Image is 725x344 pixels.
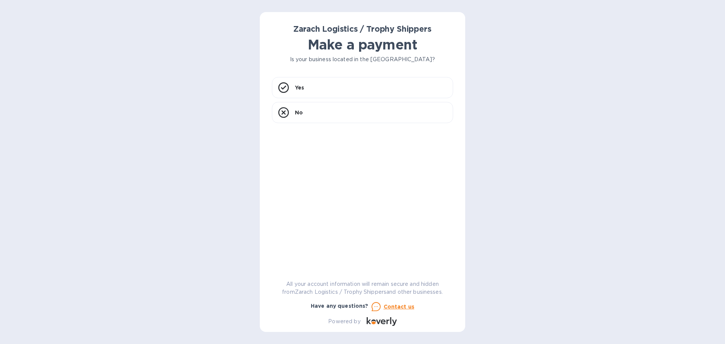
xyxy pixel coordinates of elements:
[295,84,304,91] p: Yes
[311,303,369,309] b: Have any questions?
[272,37,453,52] h1: Make a payment
[293,24,431,34] b: Zarach Logistics / Trophy Shippers
[384,304,415,310] u: Contact us
[295,109,303,116] p: No
[272,56,453,63] p: Is your business located in the [GEOGRAPHIC_DATA]?
[328,318,360,325] p: Powered by
[272,280,453,296] p: All your account information will remain secure and hidden from Zarach Logistics / Trophy Shipper...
